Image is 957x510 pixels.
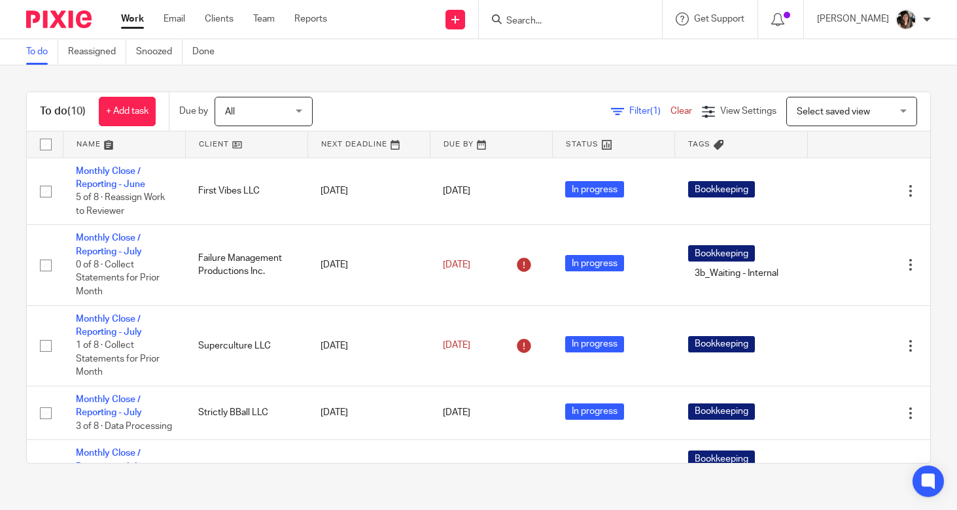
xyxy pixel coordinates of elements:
[307,225,430,305] td: [DATE]
[720,107,776,116] span: View Settings
[76,260,160,296] span: 0 of 8 · Collect Statements for Prior Month
[225,107,235,116] span: All
[688,141,710,148] span: Tags
[76,233,142,256] a: Monthly Close / Reporting - July
[505,16,623,27] input: Search
[443,341,470,350] span: [DATE]
[443,260,470,269] span: [DATE]
[76,422,172,431] span: 3 of 8 · Data Processing
[565,255,624,271] span: In progress
[121,12,144,25] a: Work
[797,107,870,116] span: Select saved view
[688,265,785,281] span: 3b_Waiting - Internal
[307,386,430,440] td: [DATE]
[629,107,670,116] span: Filter
[76,341,160,377] span: 1 of 8 · Collect Statements for Prior Month
[40,105,86,118] h1: To do
[253,12,275,25] a: Team
[179,105,208,118] p: Due by
[650,107,661,116] span: (1)
[68,39,126,65] a: Reassigned
[136,39,183,65] a: Snoozed
[565,181,624,197] span: In progress
[817,12,889,25] p: [PERSON_NAME]
[565,336,624,352] span: In progress
[688,403,755,420] span: Bookkeeping
[443,409,470,418] span: [DATE]
[565,403,624,420] span: In progress
[185,158,307,225] td: First Vibes LLC
[294,12,327,25] a: Reports
[205,12,234,25] a: Clients
[67,106,86,116] span: (10)
[76,193,165,216] span: 5 of 8 · Reassign Work to Reviewer
[192,39,224,65] a: Done
[185,225,307,305] td: Failure Management Productions Inc.
[76,395,142,417] a: Monthly Close / Reporting - July
[688,450,755,467] span: Bookkeeping
[99,97,156,126] a: + Add task
[164,12,185,25] a: Email
[694,14,744,24] span: Get Support
[76,449,142,471] a: Monthly Close / Reporting - July
[688,245,755,262] span: Bookkeeping
[76,167,145,189] a: Monthly Close / Reporting - June
[688,336,755,352] span: Bookkeeping
[670,107,692,116] a: Clear
[307,305,430,386] td: [DATE]
[896,9,916,30] img: IMG_2906.JPEG
[185,305,307,386] td: Superculture LLC
[688,181,755,197] span: Bookkeeping
[307,158,430,225] td: [DATE]
[185,386,307,440] td: Strictly BBall LLC
[443,186,470,195] span: [DATE]
[26,39,58,65] a: To do
[76,314,142,337] a: Monthly Close / Reporting - July
[26,10,92,28] img: Pixie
